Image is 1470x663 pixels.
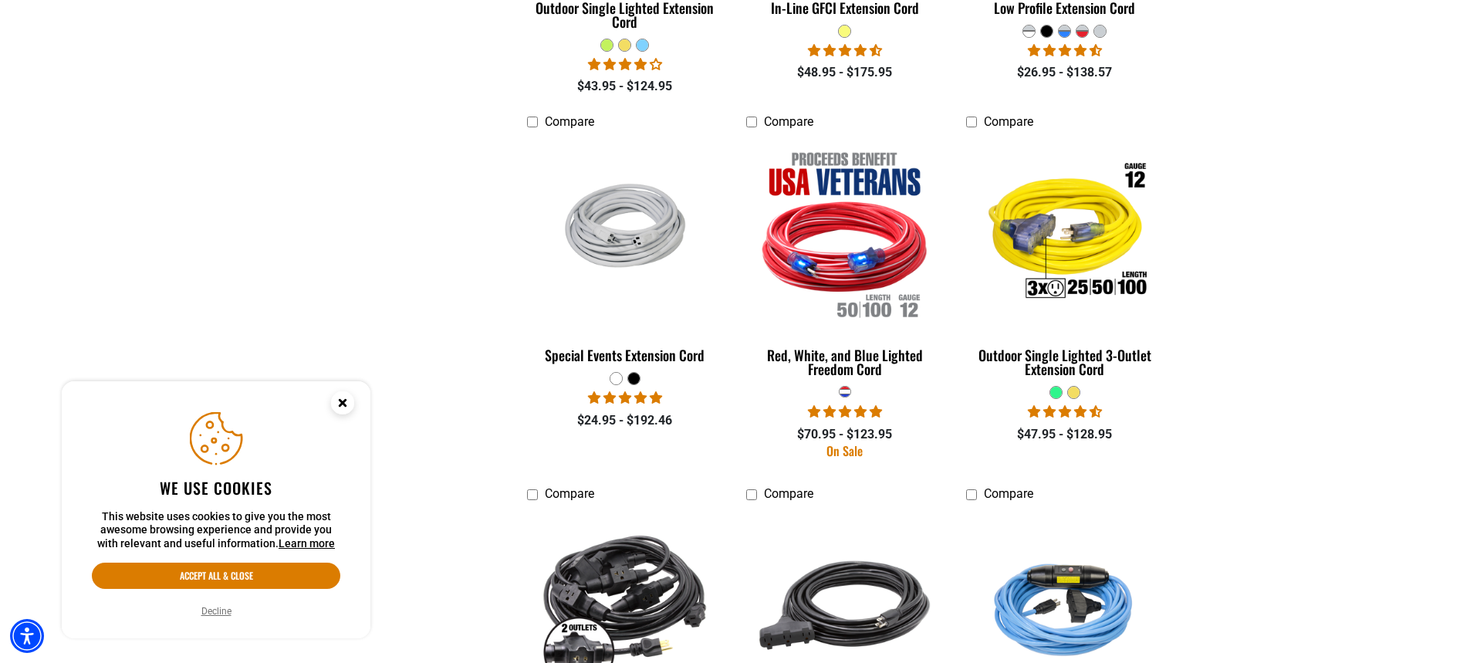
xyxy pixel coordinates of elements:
[808,43,882,58] span: 4.62 stars
[1028,43,1102,58] span: 4.50 stars
[746,348,943,376] div: Red, White, and Blue Lighted Freedom Cord
[315,381,370,429] button: Close this option
[528,169,722,297] img: white
[279,537,335,550] a: This website uses cookies to give you the most awesome browsing experience and provide you with r...
[527,1,724,29] div: Outdoor Single Lighted Extension Cord
[527,137,724,371] a: white Special Events Extension Cord
[527,77,724,96] div: $43.95 - $124.95
[746,137,943,385] a: Red, White, and Blue Lighted Freedom Cord Red, White, and Blue Lighted Freedom Cord
[545,114,594,129] span: Compare
[966,137,1163,385] a: Outdoor Single Lighted 3-Outlet Extension Cord Outdoor Single Lighted 3-Outlet Extension Cord
[984,486,1033,501] span: Compare
[92,510,340,551] p: This website uses cookies to give you the most awesome browsing experience and provide you with r...
[746,445,943,457] div: On Sale
[984,114,1033,129] span: Compare
[746,425,943,444] div: $70.95 - $123.95
[966,1,1163,15] div: Low Profile Extension Cord
[197,604,236,619] button: Decline
[92,478,340,498] h2: We use cookies
[764,114,813,129] span: Compare
[808,404,882,419] span: 5.00 stars
[966,63,1163,82] div: $26.95 - $138.57
[92,563,340,589] button: Accept all & close
[527,348,724,362] div: Special Events Extension Cord
[10,619,44,653] div: Accessibility Menu
[966,348,1163,376] div: Outdoor Single Lighted 3-Outlet Extension Cord
[527,411,724,430] div: $24.95 - $192.46
[1028,404,1102,419] span: 4.64 stars
[966,425,1163,444] div: $47.95 - $128.95
[764,486,813,501] span: Compare
[748,144,942,322] img: Red, White, and Blue Lighted Freedom Cord
[545,486,594,501] span: Compare
[746,1,943,15] div: In-Line GFCI Extension Cord
[968,144,1162,322] img: Outdoor Single Lighted 3-Outlet Extension Cord
[588,57,662,72] span: 3.88 stars
[746,63,943,82] div: $48.95 - $175.95
[588,391,662,405] span: 5.00 stars
[62,381,370,639] aside: Cookie Consent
